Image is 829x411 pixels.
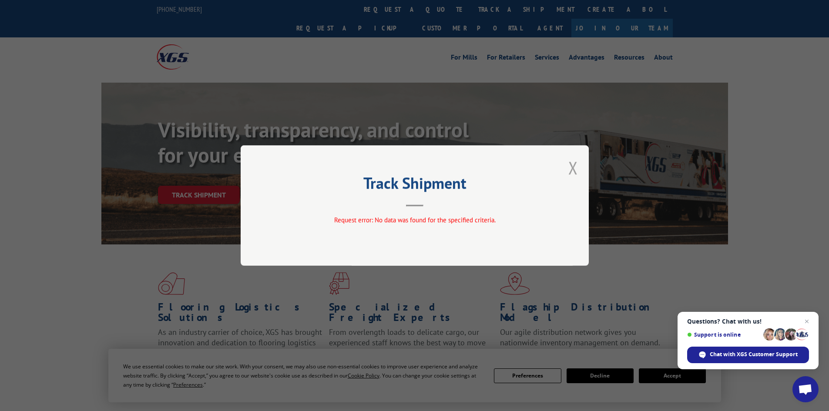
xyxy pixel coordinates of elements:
[568,156,578,179] button: Close modal
[710,351,798,358] span: Chat with XGS Customer Support
[802,316,812,327] span: Close chat
[792,376,819,402] div: Open chat
[687,318,809,325] span: Questions? Chat with us!
[687,347,809,363] div: Chat with XGS Customer Support
[687,331,760,338] span: Support is online
[334,216,495,224] span: Request error: No data was found for the specified criteria.
[284,177,545,194] h2: Track Shipment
